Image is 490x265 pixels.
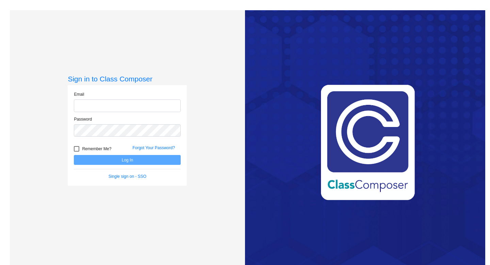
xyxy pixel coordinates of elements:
span: Remember Me? [82,145,111,153]
a: Forgot Your Password? [132,145,175,150]
a: Single sign on - SSO [109,174,146,179]
button: Log In [74,155,181,165]
label: Password [74,116,92,122]
label: Email [74,91,84,97]
h3: Sign in to Class Composer [68,75,187,83]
